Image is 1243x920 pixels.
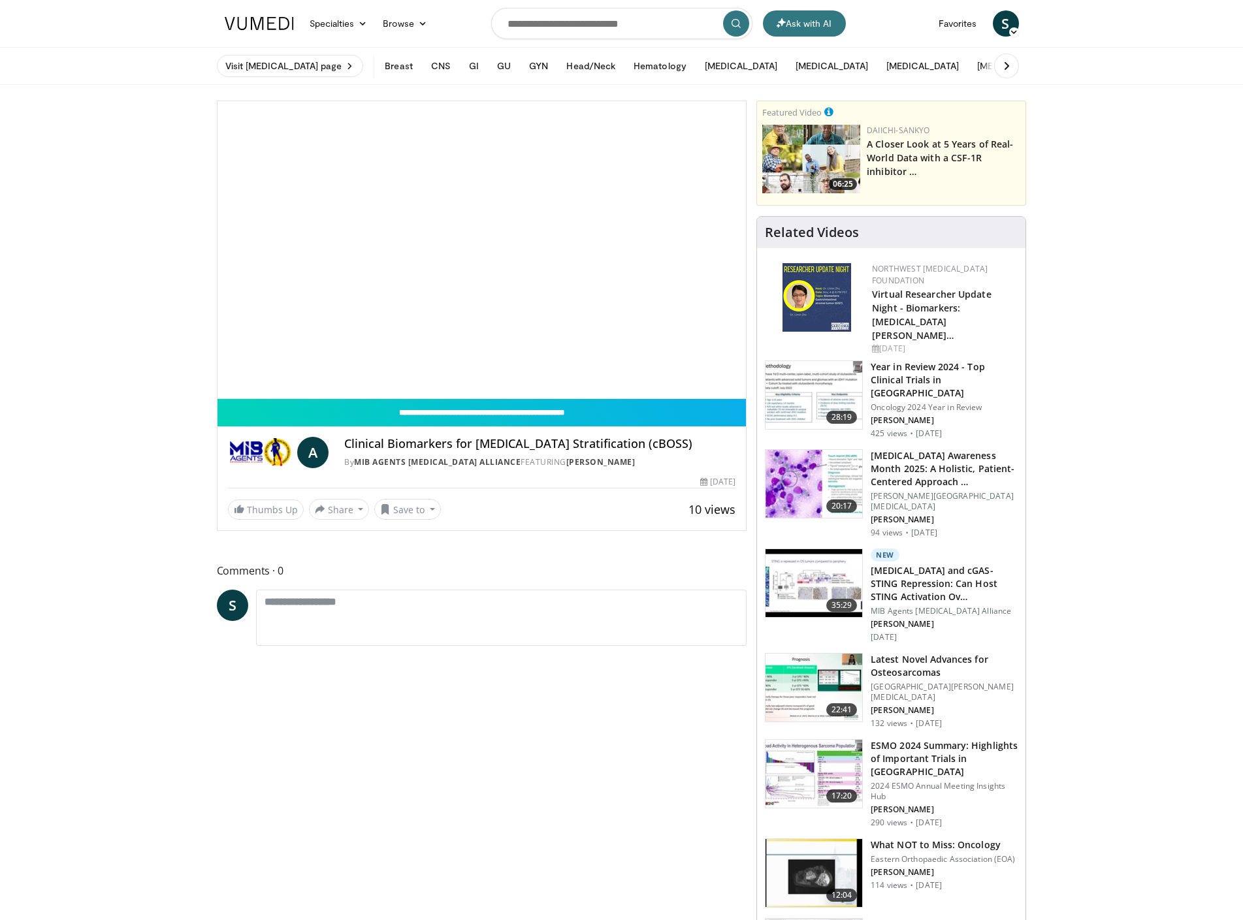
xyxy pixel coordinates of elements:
[911,528,937,538] p: [DATE]
[765,653,1018,729] a: 22:41 Latest Novel Advances for Osteosarcomas [GEOGRAPHIC_DATA][PERSON_NAME][MEDICAL_DATA] [PERSO...
[871,804,1018,815] p: [PERSON_NAME]
[826,703,858,716] span: 22:41
[871,781,1018,802] p: 2024 ESMO Annual Meeting Insights Hub
[218,101,747,399] video-js: Video Player
[916,880,942,891] p: [DATE]
[566,456,636,468] a: [PERSON_NAME]
[217,55,364,77] a: Visit [MEDICAL_DATA] page
[375,10,435,37] a: Browse
[461,53,487,79] button: GI
[217,590,248,621] a: S
[871,428,907,439] p: 425 views
[302,10,376,37] a: Specialties
[489,53,519,79] button: GU
[826,411,858,424] span: 28:19
[374,499,441,520] button: Save to
[872,263,988,286] a: Northwest [MEDICAL_DATA] Foundation
[916,428,942,439] p: [DATE]
[766,740,862,808] img: 46de9799-2ad3-4469-b73f-5b07c033639e.150x105_q85_crop-smart_upscale.jpg
[871,491,1018,512] p: [PERSON_NAME][GEOGRAPHIC_DATA][MEDICAL_DATA]
[871,415,1018,426] p: [PERSON_NAME]
[762,106,822,118] small: Featured Video
[872,343,1015,355] div: [DATE]
[916,817,942,828] p: [DATE]
[871,564,1018,603] h3: [MEDICAL_DATA] and cGAS-STING Repression: Can Host STING Activation Ov…
[309,499,370,520] button: Share
[910,428,913,439] div: ·
[871,606,1018,616] p: MIB Agents [MEDICAL_DATA] Alliance
[766,549,862,617] img: 914a5603-ae58-47c5-9a8b-d9208c633eda.150x105_q85_crop-smart_upscale.jpg
[766,450,862,518] img: 0dbe95ba-f692-465e-8bde-44b1182eed17.150x105_q85_crop-smart_upscale.jpg
[344,456,735,468] div: By FEATURING
[763,10,846,37] button: Ask with AI
[766,839,862,907] img: 6e6708db-44af-4ba8-b6aa-bb4b10832094.150x105_q85_crop-smart_upscale.jpg
[871,739,1018,778] h3: ESMO 2024 Summary: Highlights of Important Trials in [GEOGRAPHIC_DATA]
[765,225,859,240] h4: Related Videos
[871,402,1018,413] p: Oncology 2024 Year in Review
[871,449,1018,488] h3: [MEDICAL_DATA] Awareness Month 2025: A Holistic, Patient-Centered Approach …
[871,515,1018,525] p: [PERSON_NAME]
[826,500,858,513] span: 20:17
[931,10,985,37] a: Favorites
[993,10,1019,37] a: S
[491,8,752,39] input: Search topics, interventions
[762,125,860,193] a: 06:25
[826,789,858,802] span: 17:20
[871,817,907,828] p: 290 views
[826,599,858,612] span: 35:29
[871,548,899,562] p: New
[788,53,876,79] button: [MEDICAL_DATA]
[297,437,329,468] a: A
[871,619,1018,629] p: [PERSON_NAME]
[867,138,1013,178] a: A Closer Look at 5 Years of Real-World Data with a CSF-1R inhibitor …
[871,632,897,642] p: [DATE]
[872,288,992,341] a: Virtual Researcher Update Night - Biomarkers: [MEDICAL_DATA] [PERSON_NAME]…
[766,361,862,429] img: faabf630-c34d-49bb-a02e-97be6a0a6935.150x105_q85_crop-smart_upscale.jpg
[765,739,1018,828] a: 17:20 ESMO 2024 Summary: Highlights of Important Trials in [GEOGRAPHIC_DATA] 2024 ESMO Annual Mee...
[826,889,858,902] span: 12:04
[867,125,929,136] a: Daiichi-Sankyo
[688,501,735,517] span: 10 views
[765,838,1018,908] a: 12:04 What NOT to Miss: Oncology Eastern Orthopaedic Association (EOA) [PERSON_NAME] 114 views · ...
[871,718,907,729] p: 132 views
[626,53,694,79] button: Hematology
[521,53,556,79] button: GYN
[969,53,1057,79] button: [MEDICAL_DATA]
[225,17,294,30] img: VuMedi Logo
[871,653,1018,679] h3: Latest Novel Advances for Osteosarcomas
[783,263,851,332] img: a6200dbe-dadf-4c3e-9c06-d4385956049b.png.150x105_q85_autocrop_double_scale_upscale_version-0.2.png
[700,476,735,488] div: [DATE]
[871,360,1018,400] h3: Year in Review 2024 - Top Clinical Trials in [GEOGRAPHIC_DATA]
[871,880,907,891] p: 114 views
[910,718,913,729] div: ·
[916,718,942,729] p: [DATE]
[344,437,735,451] h4: Clinical Biomarkers for [MEDICAL_DATA] Stratification (cBOSS)
[558,53,623,79] button: Head/Neck
[228,437,293,468] img: MIB Agents Osteosarcoma Alliance
[905,528,909,538] div: ·
[910,817,913,828] div: ·
[217,562,747,579] span: Comments 0
[228,500,304,520] a: Thumbs Up
[697,53,785,79] button: [MEDICAL_DATA]
[765,548,1018,642] a: 35:29 New [MEDICAL_DATA] and cGAS-STING Repression: Can Host STING Activation Ov… MIB Agents [MED...
[871,854,1015,864] p: Eastern Orthopaedic Association (EOA)
[765,360,1018,439] a: 28:19 Year in Review 2024 - Top Clinical Trials in [GEOGRAPHIC_DATA] Oncology 2024 Year in Review...
[910,880,913,891] div: ·
[871,867,1015,878] p: [PERSON_NAME]
[879,53,967,79] button: [MEDICAL_DATA]
[871,682,1018,703] p: [GEOGRAPHIC_DATA][PERSON_NAME][MEDICAL_DATA]
[765,449,1018,538] a: 20:17 [MEDICAL_DATA] Awareness Month 2025: A Holistic, Patient-Centered Approach … [PERSON_NAME][...
[871,705,1018,716] p: [PERSON_NAME]
[871,528,903,538] p: 94 views
[762,125,860,193] img: 93c22cae-14d1-47f0-9e4a-a244e824b022.png.150x105_q85_crop-smart_upscale.jpg
[871,838,1015,851] h3: What NOT to Miss: Oncology
[829,178,857,190] span: 06:25
[377,53,420,79] button: Breast
[354,456,521,468] a: MIB Agents [MEDICAL_DATA] Alliance
[766,654,862,722] img: 4150d5c2-c26a-4ca8-be17-a5e52e670711.150x105_q85_crop-smart_upscale.jpg
[423,53,459,79] button: CNS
